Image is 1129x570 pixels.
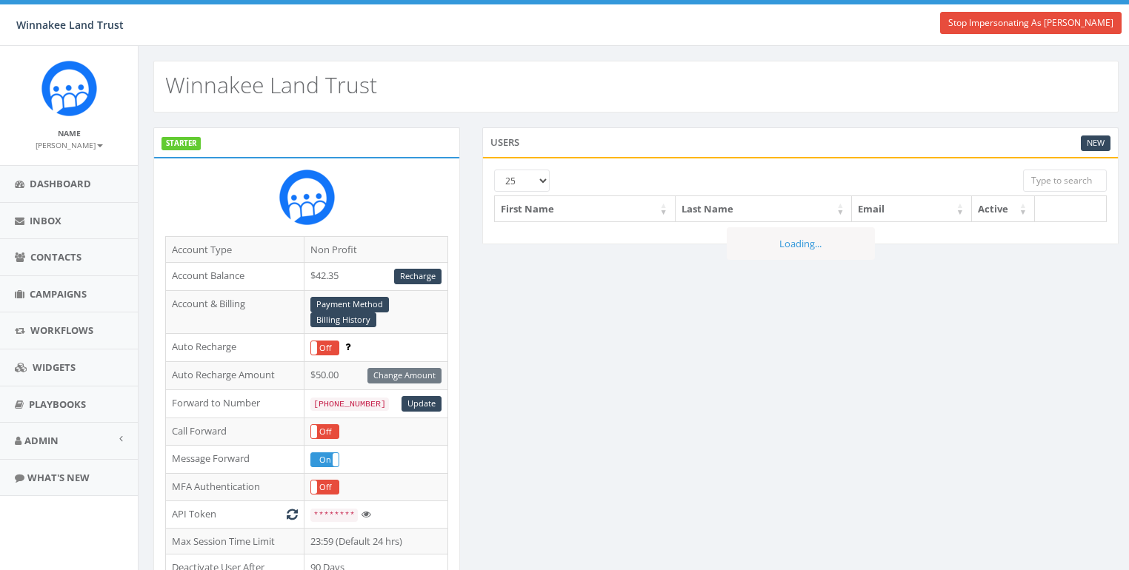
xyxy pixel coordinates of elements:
[30,250,81,264] span: Contacts
[310,398,389,411] code: [PHONE_NUMBER]
[36,138,103,151] a: [PERSON_NAME]
[287,509,298,519] i: Generate New Token
[161,137,201,150] label: STARTER
[166,446,304,474] td: Message Forward
[495,196,675,222] th: First Name
[311,425,339,438] label: Off
[166,501,304,529] td: API Token
[304,528,447,554] td: 23:59 (Default 24 hrs)
[676,196,853,222] th: Last Name
[30,214,61,227] span: Inbox
[310,297,389,312] a: Payment Method
[166,473,304,501] td: MFA Authentication
[166,334,304,362] td: Auto Recharge
[16,18,124,32] span: Winnakee Land Trust
[166,389,304,418] td: Forward to Number
[1081,135,1110,151] a: New
[165,73,377,97] h2: Winnakee Land Trust
[29,398,86,411] span: Playbooks
[30,287,87,301] span: Campaigns
[24,434,59,447] span: Admin
[166,528,304,554] td: Max Session Time Limit
[166,418,304,446] td: Call Forward
[1023,170,1107,192] input: Type to search
[27,471,90,484] span: What's New
[304,361,447,389] td: $50.00
[166,361,304,389] td: Auto Recharge Amount
[940,12,1122,34] a: Stop Impersonating As [PERSON_NAME]
[852,196,972,222] th: Email
[279,170,335,225] img: Rally_Corp_Icon.png
[310,312,376,328] a: Billing History
[972,196,1035,222] th: Active
[311,341,339,355] label: Off
[402,396,442,412] a: Update
[311,480,339,494] label: Off
[394,269,442,284] a: Recharge
[33,361,76,374] span: Widgets
[30,177,91,190] span: Dashboard
[41,61,97,116] img: Rally_Corp_Icon.png
[482,127,1119,157] div: Users
[304,236,447,263] td: Non Profit
[36,140,103,150] small: [PERSON_NAME]
[30,323,93,337] span: Workflows
[166,263,304,291] td: Account Balance
[304,263,447,291] td: $42.35
[310,341,339,355] div: OnOff
[166,290,304,334] td: Account & Billing
[310,480,339,494] div: OnOff
[310,452,339,467] div: OnOff
[58,128,81,138] small: Name
[311,453,339,466] label: On
[310,424,339,439] div: OnOff
[166,236,304,263] td: Account Type
[345,340,350,353] span: Enable to prevent campaign failure.
[727,227,875,261] div: Loading...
